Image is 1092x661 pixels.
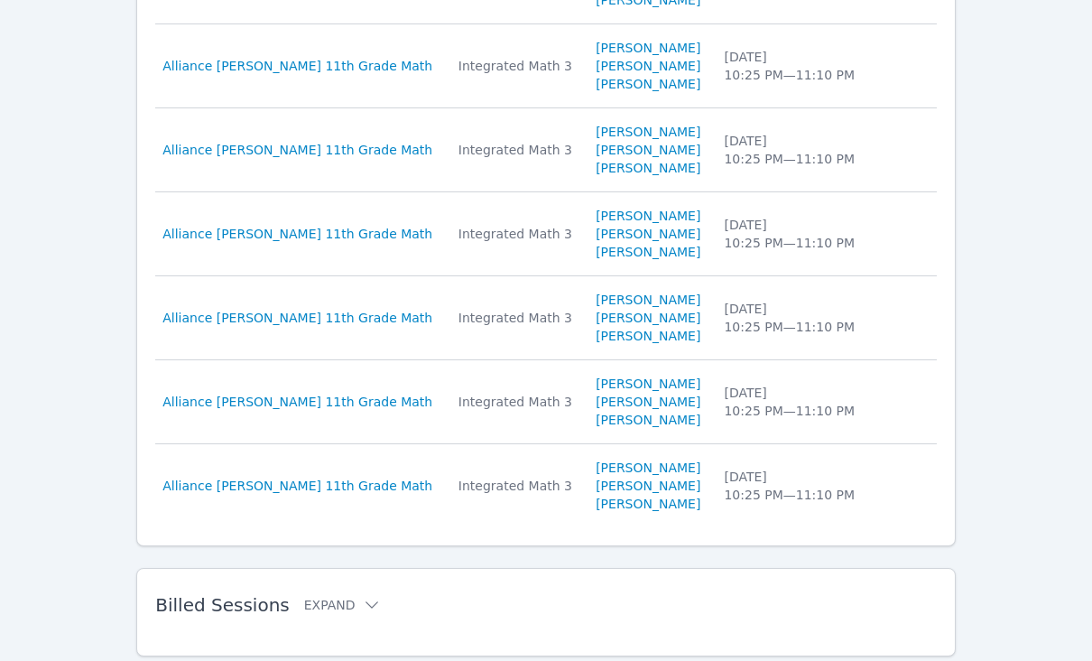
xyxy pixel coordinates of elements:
[162,141,432,159] a: Alliance [PERSON_NAME] 11th Grade Math
[596,141,700,159] a: [PERSON_NAME]
[596,75,700,93] a: [PERSON_NAME]
[724,132,856,168] div: [DATE] 10:25 PM — 11:10 PM
[155,360,937,444] tr: Alliance [PERSON_NAME] 11th Grade MathIntegrated Math 3[PERSON_NAME][PERSON_NAME][PERSON_NAME][DA...
[458,141,574,159] div: Integrated Math 3
[596,123,700,141] a: [PERSON_NAME]
[596,291,700,309] a: [PERSON_NAME]
[596,459,700,477] a: [PERSON_NAME]
[724,48,856,84] div: [DATE] 10:25 PM — 11:10 PM
[155,108,937,192] tr: Alliance [PERSON_NAME] 11th Grade MathIntegrated Math 3[PERSON_NAME][PERSON_NAME][PERSON_NAME][DA...
[596,393,700,411] a: [PERSON_NAME]
[596,411,700,429] a: [PERSON_NAME]
[596,477,700,495] a: [PERSON_NAME]
[155,192,937,276] tr: Alliance [PERSON_NAME] 11th Grade MathIntegrated Math 3[PERSON_NAME][PERSON_NAME][PERSON_NAME][DA...
[458,477,574,495] div: Integrated Math 3
[155,24,937,108] tr: Alliance [PERSON_NAME] 11th Grade MathIntegrated Math 3[PERSON_NAME][PERSON_NAME][PERSON_NAME][DA...
[458,393,574,411] div: Integrated Math 3
[596,207,700,225] a: [PERSON_NAME]
[596,375,700,393] a: [PERSON_NAME]
[162,393,432,411] a: Alliance [PERSON_NAME] 11th Grade Math
[596,225,700,243] a: [PERSON_NAME]
[162,57,432,75] a: Alliance [PERSON_NAME] 11th Grade Math
[596,39,700,57] a: [PERSON_NAME]
[724,216,856,252] div: [DATE] 10:25 PM — 11:10 PM
[162,477,432,495] a: Alliance [PERSON_NAME] 11th Grade Math
[458,225,574,243] div: Integrated Math 3
[162,225,432,243] a: Alliance [PERSON_NAME] 11th Grade Math
[155,276,937,360] tr: Alliance [PERSON_NAME] 11th Grade MathIntegrated Math 3[PERSON_NAME][PERSON_NAME][PERSON_NAME][DA...
[596,159,700,177] a: [PERSON_NAME]
[596,495,700,513] a: [PERSON_NAME]
[458,57,574,75] div: Integrated Math 3
[596,57,700,75] a: [PERSON_NAME]
[162,309,432,327] a: Alliance [PERSON_NAME] 11th Grade Math
[458,309,574,327] div: Integrated Math 3
[596,243,700,261] a: [PERSON_NAME]
[724,300,856,336] div: [DATE] 10:25 PM — 11:10 PM
[304,596,381,614] button: Expand
[155,444,937,527] tr: Alliance [PERSON_NAME] 11th Grade MathIntegrated Math 3[PERSON_NAME][PERSON_NAME][PERSON_NAME][DA...
[155,594,289,616] span: Billed Sessions
[724,468,856,504] div: [DATE] 10:25 PM — 11:10 PM
[724,384,856,420] div: [DATE] 10:25 PM — 11:10 PM
[596,327,700,345] a: [PERSON_NAME]
[596,309,700,327] a: [PERSON_NAME]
